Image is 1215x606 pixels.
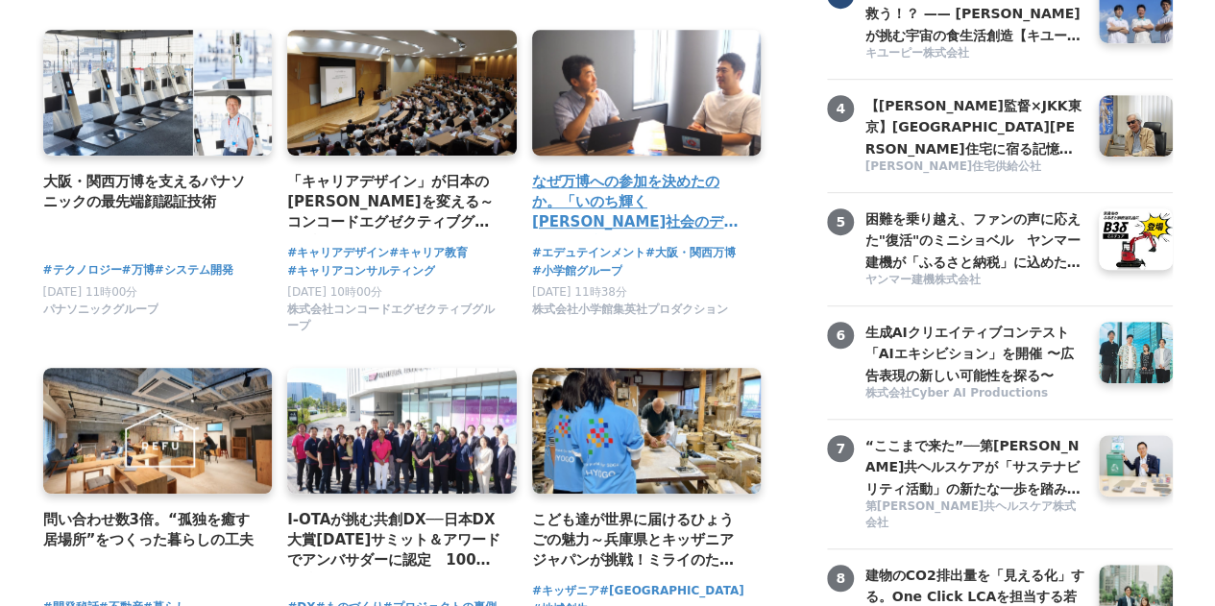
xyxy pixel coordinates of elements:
[287,171,501,233] a: 「キャリアデザイン」が日本の[PERSON_NAME]を変える～コンコードエグゼクティブグループの挑戦
[43,261,122,279] a: #テクノロジー
[532,302,728,318] span: 株式会社小学館集英社プロダクション
[865,435,1084,497] a: “ここまで来た”──第[PERSON_NAME]共ヘルスケアが「サステナビリティ活動」の新たな一歩を踏み出すまでの舞台裏
[287,285,382,299] span: [DATE] 10時00分
[865,435,1084,499] h3: “ここまで来た”──第[PERSON_NAME]共ヘルスケアが「サステナビリティ活動」の新たな一歩を踏み出すまでの舞台裏
[827,322,854,349] span: 6
[599,582,744,600] a: #[GEOGRAPHIC_DATA]
[122,261,155,279] a: #万博
[865,385,1048,401] span: 株式会社Cyber AI Productions
[865,208,1084,273] h3: 困難を乗り越え、ファンの声に応えた"復活"のミニショベル ヤンマー建機が「ふるさと納税」に込めた、ものづくりへの誇りと地域への想い
[827,435,854,462] span: 7
[865,322,1084,383] a: 生成AIクリエイティブコンテスト「AIエキシビション」を開催 〜広告表現の新しい可能性を探る〜
[865,498,1084,533] a: 第[PERSON_NAME]共ヘルスケア株式会社
[865,95,1084,157] a: 【[PERSON_NAME]監督×JKK東京】[GEOGRAPHIC_DATA][PERSON_NAME]住宅に宿る記憶 昭和の暮らしと❝つながり❞が描く、これからの住まいのかたち
[287,262,435,280] a: #キャリアコンサルティング
[827,565,854,592] span: 8
[865,322,1084,386] h3: 生成AIクリエイティブコンテスト「AIエキシビション」を開催 〜広告表現の新しい可能性を探る〜
[287,509,501,571] a: I-OTAが挑む共創DX──日本DX大賞[DATE]サミット＆アワードでアンバサダーに認定 100社連携で拓く“共感される製造業DX”の新たな地平
[43,509,257,551] a: 問い合わせ数3倍。“孤独を癒す居場所”をつくった暮らしの工夫
[865,45,1084,63] a: キユーピー株式会社
[865,498,1084,531] span: 第[PERSON_NAME]共ヘルスケア株式会社
[532,307,728,321] a: 株式会社小学館集英社プロダクション
[532,509,746,571] a: こども達が世界に届けるひょうごの魅力～兵庫県とキッザニア ジャパンが挑戦！ミライのためにできること～
[532,285,627,299] span: [DATE] 11時38分
[532,171,746,233] a: なぜ万博への参加を決めたのか。「いのち輝く[PERSON_NAME]社会のデザイン」の実現に向けて、エデュテインメントの可能性を追求するプロジェクト。
[865,158,1042,175] span: [PERSON_NAME]住宅供給公社
[43,285,138,299] span: [DATE] 11時00分
[43,171,257,213] a: 大阪・関西万博を支えるパナソニックの最先端顔認証技術
[645,244,736,262] a: #大阪・関西万博
[865,208,1084,270] a: 困難を乗り越え、ファンの声に応えた"復活"のミニショベル ヤンマー建機が「ふるさと納税」に込めた、ものづくりへの誇りと地域への想い
[287,244,389,262] a: #キャリアデザイン
[865,158,1084,177] a: [PERSON_NAME]住宅供給公社
[865,95,1084,159] h3: 【[PERSON_NAME]監督×JKK東京】[GEOGRAPHIC_DATA][PERSON_NAME]住宅に宿る記憶 昭和の暮らしと❝つながり❞が描く、これからの住まいのかたち
[532,262,622,280] a: #小学館グループ
[865,272,981,288] span: ヤンマー建機株式会社
[43,302,158,318] span: パナソニックグループ
[287,302,501,334] span: 株式会社コンコードエグゼクティブグループ
[532,244,645,262] a: #エデュテインメント
[43,307,158,321] a: パナソニックグループ
[865,272,1084,290] a: ヤンマー建機株式会社
[827,208,854,235] span: 5
[865,385,1084,403] a: 株式会社Cyber AI Productions
[155,261,233,279] a: #システム開発
[532,582,599,600] a: #キッザニア
[865,45,969,61] span: キユーピー株式会社
[287,324,501,337] a: 株式会社コンコードエグゼクティブグループ
[827,95,854,122] span: 4
[389,244,468,262] a: #キャリア教育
